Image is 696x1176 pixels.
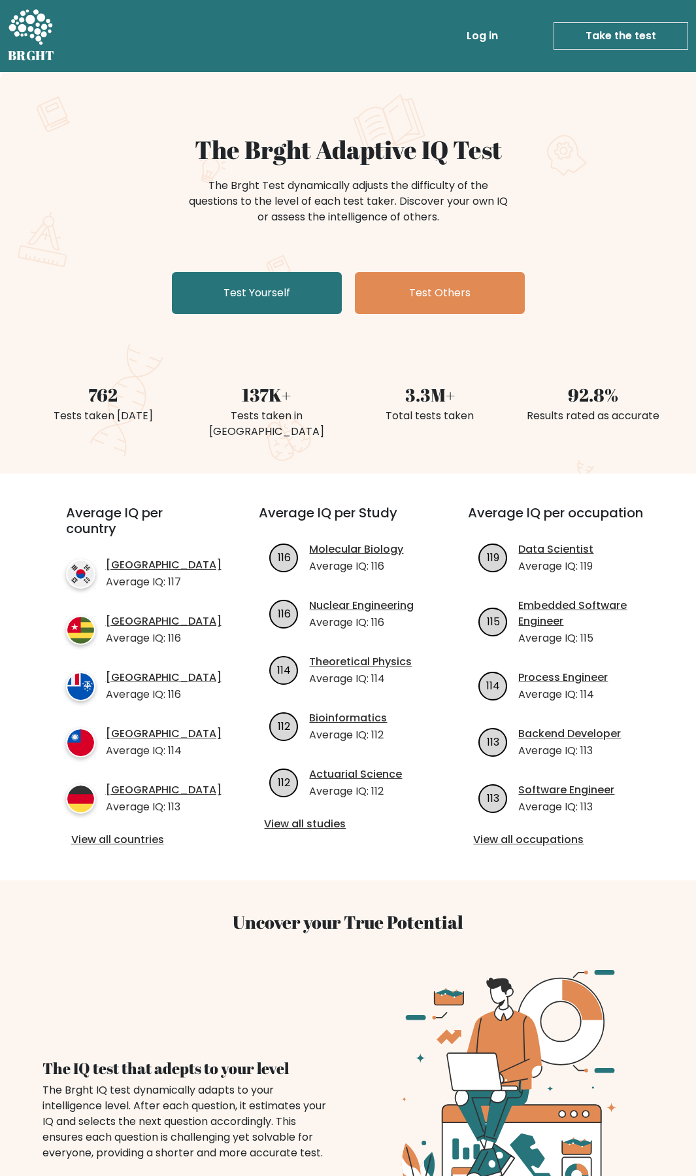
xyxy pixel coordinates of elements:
a: Test Others [355,272,525,314]
p: Average IQ: 114 [309,671,412,687]
a: Log in [461,23,503,49]
text: 116 [278,606,291,621]
img: country [66,672,95,701]
text: 114 [486,678,500,693]
p: Average IQ: 115 [518,631,646,646]
p: Average IQ: 113 [518,799,614,815]
a: [GEOGRAPHIC_DATA] [106,614,222,629]
text: 113 [487,791,499,806]
text: 112 [278,775,290,790]
a: [GEOGRAPHIC_DATA] [106,726,222,742]
p: Average IQ: 119 [518,559,593,574]
div: Results rated as accurate [520,408,667,424]
img: country [66,784,95,814]
p: Average IQ: 114 [518,687,608,702]
text: 116 [278,550,291,565]
a: Data Scientist [518,542,593,557]
p: Average IQ: 113 [518,743,621,759]
p: Average IQ: 112 [309,727,387,743]
h3: Average IQ per country [66,505,212,552]
h3: Average IQ per Study [259,505,437,536]
div: The Brght IQ test dynamically adapts to your intelligence level. After each question, it estimate... [42,1082,333,1161]
text: 115 [487,614,500,629]
a: Theoretical Physics [309,654,412,670]
p: Average IQ: 114 [106,743,222,759]
h3: Average IQ per occupation [468,505,646,536]
img: country [66,615,95,645]
a: View all countries [71,832,207,848]
a: BRGHT [8,5,55,67]
text: 119 [487,550,499,565]
p: Average IQ: 113 [106,799,222,815]
p: Average IQ: 116 [309,559,403,574]
a: Actuarial Science [309,767,402,782]
a: Take the test [554,22,688,50]
div: Total tests taken [356,408,504,424]
div: 762 [29,382,177,409]
div: Tests taken in [GEOGRAPHIC_DATA] [193,408,340,440]
a: Embedded Software Engineer [518,598,646,629]
p: Average IQ: 117 [106,574,222,590]
h1: The Brght Adaptive IQ Test [29,135,667,165]
a: [GEOGRAPHIC_DATA] [106,782,222,798]
a: Molecular Biology [309,542,403,557]
p: Average IQ: 112 [309,784,402,799]
a: Software Engineer [518,782,614,798]
a: Test Yourself [172,272,342,314]
text: 114 [277,663,291,678]
a: View all studies [264,816,431,832]
div: The Brght Test dynamically adjusts the difficulty of the questions to the level of each test take... [185,178,512,225]
a: Process Engineer [518,670,608,685]
div: 3.3M+ [356,382,504,409]
a: Bioinformatics [309,710,387,726]
p: Average IQ: 116 [309,615,414,631]
div: Tests taken [DATE] [29,408,177,424]
h3: Uncover your True Potential [42,912,654,933]
p: Average IQ: 116 [106,687,222,702]
a: View all occupations [473,832,640,848]
h5: BRGHT [8,48,55,63]
img: country [66,559,95,589]
a: [GEOGRAPHIC_DATA] [106,670,222,685]
img: country [66,728,95,757]
h4: The IQ test that adepts to your level [42,1059,333,1077]
a: Backend Developer [518,726,621,742]
div: 137K+ [193,382,340,409]
a: Nuclear Engineering [309,598,414,614]
text: 112 [278,719,290,734]
div: 92.8% [520,382,667,409]
a: [GEOGRAPHIC_DATA] [106,557,222,573]
p: Average IQ: 116 [106,631,222,646]
text: 113 [487,735,499,750]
